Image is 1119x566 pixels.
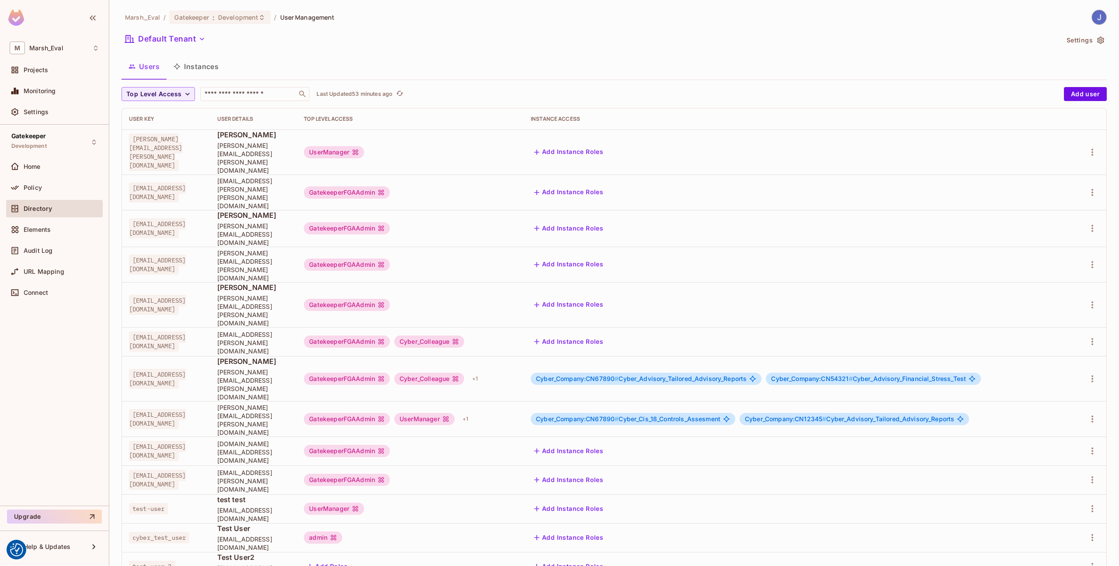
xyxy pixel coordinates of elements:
[304,259,390,271] div: GatekeeperFGAAdmin
[24,66,48,73] span: Projects
[531,531,607,545] button: Add Instance Roles
[129,503,168,514] span: test-user
[217,115,290,122] div: User Details
[304,186,390,199] div: GatekeeperFGAAdmin
[531,115,1066,122] div: Instance Access
[24,543,70,550] span: Help & Updates
[745,416,954,423] span: Cyber_Advisory_Tailored_Advisory_Reports
[122,56,167,77] button: Users
[129,295,186,315] span: [EMAIL_ADDRESS][DOMAIN_NAME]
[304,474,390,486] div: GatekeeperFGAAdmin
[129,409,186,429] span: [EMAIL_ADDRESS][DOMAIN_NAME]
[396,90,403,98] span: refresh
[217,141,290,175] span: [PERSON_NAME][EMAIL_ADDRESS][PERSON_NAME][DOMAIN_NAME]
[24,163,41,170] span: Home
[129,218,186,238] span: [EMAIL_ADDRESS][DOMAIN_NAME]
[217,535,290,552] span: [EMAIL_ADDRESS][DOMAIN_NAME]
[217,524,290,533] span: Test User
[10,543,23,556] button: Consent Preferences
[771,375,852,382] span: Cyber_Company:CN54321
[304,373,390,385] div: GatekeeperFGAAdmin
[531,473,607,487] button: Add Instance Roles
[217,403,290,437] span: [PERSON_NAME][EMAIL_ADDRESS][PERSON_NAME][DOMAIN_NAME]
[274,13,276,21] li: /
[217,283,290,292] span: [PERSON_NAME]
[394,373,464,385] div: Cyber_Colleague
[129,470,186,490] span: [EMAIL_ADDRESS][DOMAIN_NAME]
[212,14,215,21] span: :
[304,115,517,122] div: Top Level Access
[469,372,481,386] div: + 1
[1063,33,1107,47] button: Settings
[129,369,186,389] span: [EMAIL_ADDRESS][DOMAIN_NAME]
[11,133,46,140] span: Gatekeeper
[218,13,258,21] span: Development
[217,249,290,282] span: [PERSON_NAME][EMAIL_ADDRESS][PERSON_NAME][DOMAIN_NAME]
[394,335,464,348] div: Cyber_Colleague
[174,13,209,21] span: Gatekeeper
[615,375,619,382] span: #
[531,335,607,349] button: Add Instance Roles
[304,146,364,158] div: UserManager
[304,222,390,234] div: GatekeeperFGAAdmin
[531,145,607,159] button: Add Instance Roles
[316,91,393,98] p: Last Updated 53 minutes ago
[24,108,49,115] span: Settings
[304,413,390,425] div: GatekeeperFGAAdmin
[849,375,853,382] span: #
[280,13,335,21] span: User Management
[531,258,607,272] button: Add Instance Roles
[217,210,290,220] span: [PERSON_NAME]
[129,255,186,275] span: [EMAIL_ADDRESS][DOMAIN_NAME]
[122,87,195,101] button: Top Level Access
[10,42,25,54] span: M
[24,226,51,233] span: Elements
[217,294,290,327] span: [PERSON_NAME][EMAIL_ADDRESS][PERSON_NAME][DOMAIN_NAME]
[129,441,186,461] span: [EMAIL_ADDRESS][DOMAIN_NAME]
[217,177,290,210] span: [EMAIL_ADDRESS][PERSON_NAME][PERSON_NAME][DOMAIN_NAME]
[1092,10,1106,24] img: Jose Basanta
[531,298,607,312] button: Add Instance Roles
[125,13,160,21] span: the active workspace
[217,330,290,355] span: [EMAIL_ADDRESS][PERSON_NAME][DOMAIN_NAME]
[217,130,290,140] span: [PERSON_NAME]
[10,543,23,556] img: Revisit consent button
[394,413,455,425] div: UserManager
[217,552,290,562] span: Test User2
[1064,87,1107,101] button: Add user
[129,532,189,543] span: cyber_test_user
[129,115,203,122] div: User Key
[129,133,182,171] span: [PERSON_NAME][EMAIL_ADDRESS][PERSON_NAME][DOMAIN_NAME]
[536,416,720,423] span: Cyber_Cis_18_Controls_Assesment
[822,415,826,423] span: #
[304,531,342,544] div: admin
[163,13,166,21] li: /
[24,289,48,296] span: Connect
[459,412,472,426] div: + 1
[24,247,52,254] span: Audit Log
[745,415,826,423] span: Cyber_Company:CN12345
[126,89,181,100] span: Top Level Access
[129,182,186,203] span: [EMAIL_ADDRESS][DOMAIN_NAME]
[29,45,63,52] span: Workspace: Marsh_Eval
[536,415,619,423] span: Cyber_Company:CN67890
[304,503,364,515] div: UserManager
[531,444,607,458] button: Add Instance Roles
[8,10,24,26] img: SReyMgAAAABJRU5ErkJggg==
[304,299,390,311] div: GatekeeperFGAAdmin
[24,87,56,94] span: Monitoring
[304,445,390,457] div: GatekeeperFGAAdmin
[531,185,607,199] button: Add Instance Roles
[24,268,64,275] span: URL Mapping
[217,440,290,465] span: [DOMAIN_NAME][EMAIL_ADDRESS][DOMAIN_NAME]
[122,32,209,46] button: Default Tenant
[217,356,290,366] span: [PERSON_NAME]
[24,184,42,191] span: Policy
[531,502,607,516] button: Add Instance Roles
[771,375,966,382] span: Cyber_Advisory_Financial_Stress_Test
[217,222,290,247] span: [PERSON_NAME][EMAIL_ADDRESS][DOMAIN_NAME]
[7,510,102,524] button: Upgrade
[615,415,619,423] span: #
[536,375,619,382] span: Cyber_Company:CN67890
[217,495,290,504] span: test test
